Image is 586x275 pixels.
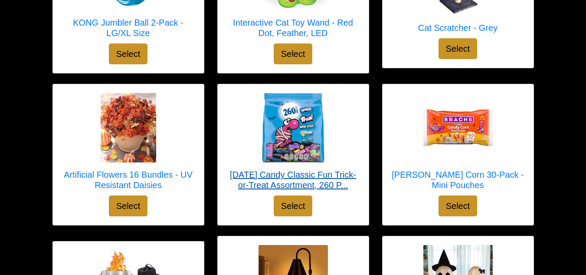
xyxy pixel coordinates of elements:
img: Brach's Candy Corn 30-Pack - Mini Pouches [423,93,493,162]
h5: Interactive Cat Toy Wand - Red Dot, Feather, LED [226,17,360,38]
a: Halloween Candy Classic Fun Trick-or-Treat Assortment, 260 Pieces, 69.3 Ounces [DATE] Candy Class... [226,93,360,195]
a: Artificial Flowers 16 Bundles - UV Resistant Daisies Artificial Flowers 16 Bundles - UV Resistant... [62,93,195,195]
img: Halloween Candy Classic Fun Trick-or-Treat Assortment, 260 Pieces, 69.3 Ounces [259,93,328,162]
button: Select [439,38,478,59]
button: Select [109,195,148,216]
button: Select [439,195,478,216]
img: Artificial Flowers 16 Bundles - UV Resistant Daisies [94,93,163,162]
h5: Artificial Flowers 16 Bundles - UV Resistant Daisies [62,169,195,190]
h5: [PERSON_NAME] Corn 30-Pack - Mini Pouches [391,169,525,190]
button: Select [109,43,148,64]
a: Brach's Candy Corn 30-Pack - Mini Pouches [PERSON_NAME] Corn 30-Pack - Mini Pouches [391,93,525,195]
button: Select [274,195,313,216]
h5: Cat Scratcher - Grey [418,23,498,33]
button: Select [274,43,313,64]
h5: [DATE] Candy Classic Fun Trick-or-Treat Assortment, 260 P... [226,169,360,190]
h5: KONG Jumbler Ball 2-Pack - LG/XL Size [62,17,195,38]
